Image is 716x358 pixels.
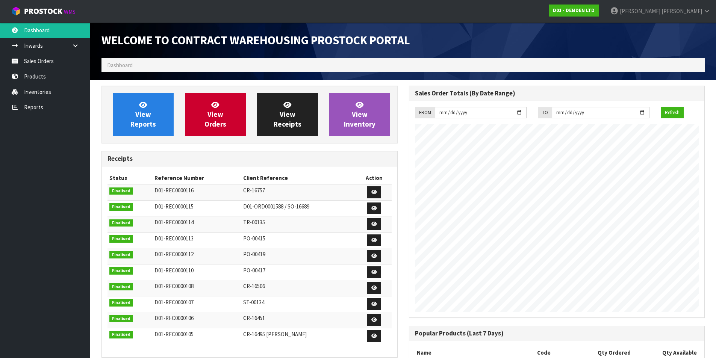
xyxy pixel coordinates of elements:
th: Client Reference [241,172,357,184]
small: WMS [64,8,76,15]
button: Refresh [661,107,684,119]
span: Welcome to Contract Warehousing ProStock Portal [101,33,410,48]
a: ViewOrders [185,93,246,136]
span: Finalised [109,331,133,338]
span: [PERSON_NAME] [662,8,702,15]
th: Action [357,172,391,184]
h3: Sales Order Totals (By Date Range) [415,90,699,97]
span: ST-00134 [243,299,264,306]
span: CR-16495 [PERSON_NAME] [243,331,307,338]
span: PO-00415 [243,235,265,242]
th: Status [107,172,153,184]
a: ViewInventory [329,93,390,136]
span: Finalised [109,187,133,195]
div: TO [538,107,552,119]
span: PO-00419 [243,251,265,258]
span: [PERSON_NAME] [620,8,660,15]
span: View Inventory [344,100,375,128]
span: Finalised [109,235,133,243]
span: Finalised [109,283,133,291]
span: CR-16451 [243,314,265,322]
span: TR-00135 [243,219,265,226]
span: CR-16757 [243,187,265,194]
span: D01-REC0000114 [154,219,194,226]
span: D01-REC0000116 [154,187,194,194]
span: D01-REC0000115 [154,203,194,210]
strong: D01 - DEMDEN LTD [553,7,595,14]
th: Reference Number [153,172,241,184]
h3: Popular Products (Last 7 Days) [415,330,699,337]
span: ProStock [24,6,62,16]
img: cube-alt.png [11,6,21,16]
span: CR-16506 [243,282,265,290]
a: ViewReports [113,93,174,136]
div: FROM [415,107,435,119]
span: View Receipts [274,100,301,128]
span: D01-REC0000113 [154,235,194,242]
span: D01-REC0000106 [154,314,194,322]
span: Finalised [109,203,133,211]
span: D01-REC0000105 [154,331,194,338]
h3: Receipts [107,155,392,162]
span: D01-REC0000107 [154,299,194,306]
span: Dashboard [107,62,133,69]
span: PO-00417 [243,267,265,274]
span: Finalised [109,267,133,275]
span: Finalised [109,219,133,227]
span: View Reports [130,100,156,128]
span: D01-ORD0001588 / SO-16689 [243,203,309,210]
a: ViewReceipts [257,93,318,136]
span: D01-REC0000108 [154,282,194,290]
span: D01-REC0000110 [154,267,194,274]
span: Finalised [109,315,133,323]
span: Finalised [109,251,133,259]
span: View Orders [204,100,226,128]
span: D01-REC0000112 [154,251,194,258]
span: Finalised [109,299,133,307]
